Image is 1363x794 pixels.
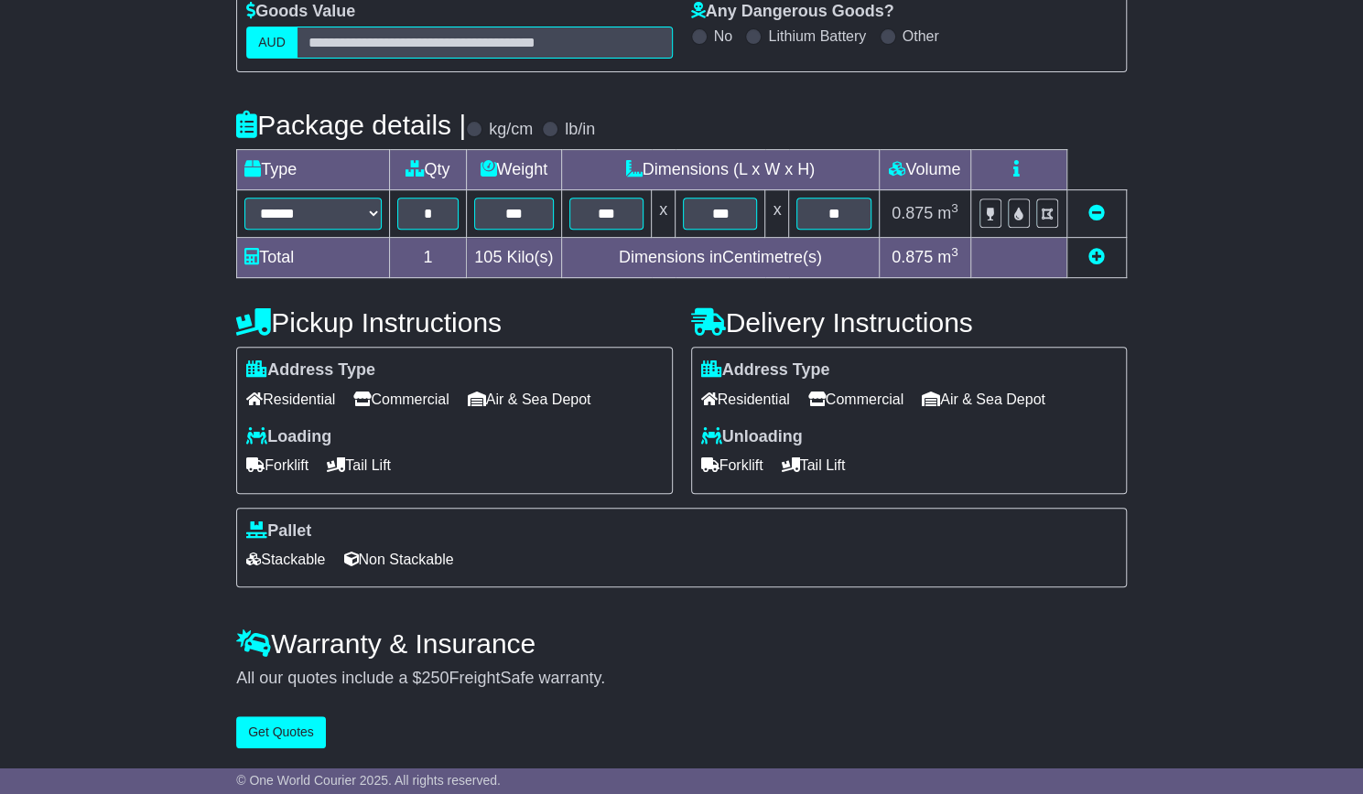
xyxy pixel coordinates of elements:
span: 0.875 [892,204,933,222]
span: Air & Sea Depot [922,385,1045,413]
label: Lithium Battery [768,27,866,45]
td: Total [237,238,390,278]
span: Commercial [353,385,449,413]
label: Unloading [701,427,803,447]
span: Tail Lift [782,451,846,479]
sup: 3 [951,245,958,259]
td: Volume [879,150,970,190]
label: Pallet [246,521,311,542]
h4: Warranty & Insurance [236,628,1127,659]
td: Weight [466,150,561,190]
span: Air & Sea Depot [468,385,591,413]
label: Address Type [701,360,830,381]
label: Loading [246,427,331,447]
span: Stackable [246,545,325,574]
label: Address Type [246,360,375,381]
td: Kilo(s) [466,238,561,278]
td: Dimensions in Centimetre(s) [561,238,879,278]
span: 105 [474,248,502,266]
span: Non Stackable [343,545,453,574]
h4: Package details | [236,110,466,140]
span: Tail Lift [327,451,391,479]
button: Get Quotes [236,716,326,748]
h4: Delivery Instructions [691,307,1127,338]
label: Goods Value [246,2,355,22]
a: Remove this item [1088,204,1105,222]
label: Any Dangerous Goods? [691,2,894,22]
span: 250 [421,669,449,687]
td: x [765,190,789,238]
label: AUD [246,27,297,59]
label: kg/cm [489,120,533,140]
label: lb/in [565,120,595,140]
a: Add new item [1088,248,1105,266]
span: m [937,204,958,222]
td: Qty [390,150,466,190]
span: 0.875 [892,248,933,266]
label: No [714,27,732,45]
div: All our quotes include a $ FreightSafe warranty. [236,669,1127,689]
label: Other [903,27,939,45]
h4: Pickup Instructions [236,307,672,338]
td: 1 [390,238,466,278]
td: Dimensions (L x W x H) [561,150,879,190]
span: Forklift [246,451,308,479]
td: Type [237,150,390,190]
sup: 3 [951,201,958,215]
span: Residential [246,385,335,413]
span: © One World Courier 2025. All rights reserved. [236,773,501,788]
span: m [937,248,958,266]
span: Forklift [701,451,763,479]
span: Commercial [808,385,903,413]
td: x [652,190,676,238]
span: Residential [701,385,790,413]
